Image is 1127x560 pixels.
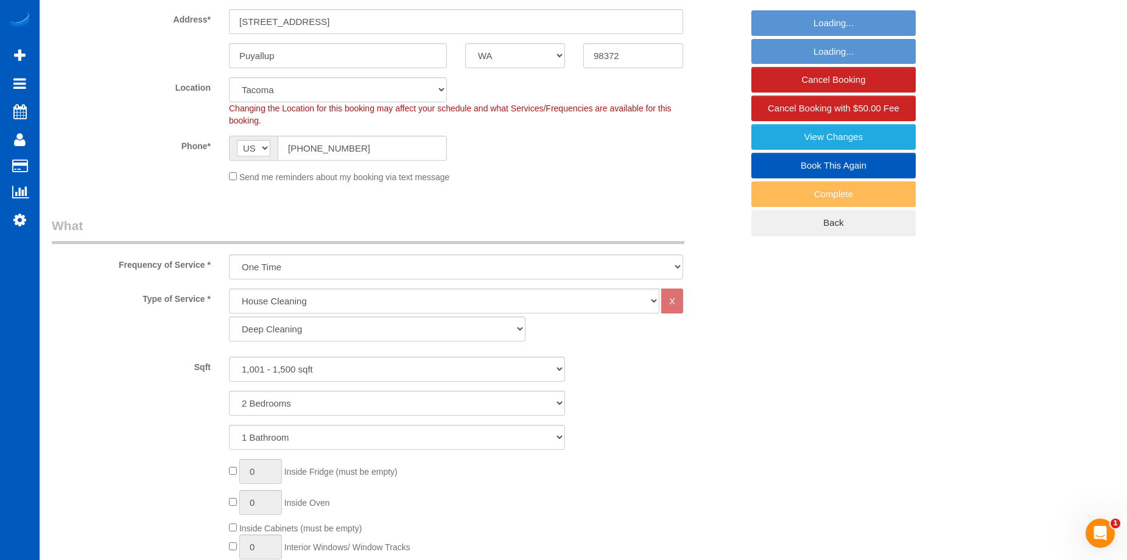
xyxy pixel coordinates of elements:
span: 1 [1111,519,1120,528]
input: City* [229,43,447,68]
img: Automaid Logo [7,12,32,29]
span: Send me reminders about my booking via text message [239,172,450,182]
span: Cancel Booking with $50.00 Fee [768,103,899,113]
a: Cancel Booking with $50.00 Fee [751,96,916,121]
input: Phone* [278,136,447,161]
a: Book This Again [751,153,916,178]
a: View Changes [751,124,916,150]
input: Zip Code* [583,43,683,68]
span: Changing the Location for this booking may affect your schedule and what Services/Frequencies are... [229,103,672,125]
a: Back [751,210,916,236]
label: Phone* [43,136,220,152]
span: Inside Cabinets (must be empty) [239,523,362,533]
legend: What [52,217,684,244]
label: Frequency of Service * [43,254,220,271]
iframe: Intercom live chat [1086,519,1115,548]
span: Interior Windows/ Window Tracks [284,542,410,552]
label: Location [43,77,220,94]
span: Inside Oven [284,498,330,508]
label: Type of Service * [43,289,220,305]
label: Sqft [43,357,220,373]
span: Inside Fridge (must be empty) [284,467,398,477]
a: Cancel Booking [751,67,916,93]
label: Address* [43,9,220,26]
